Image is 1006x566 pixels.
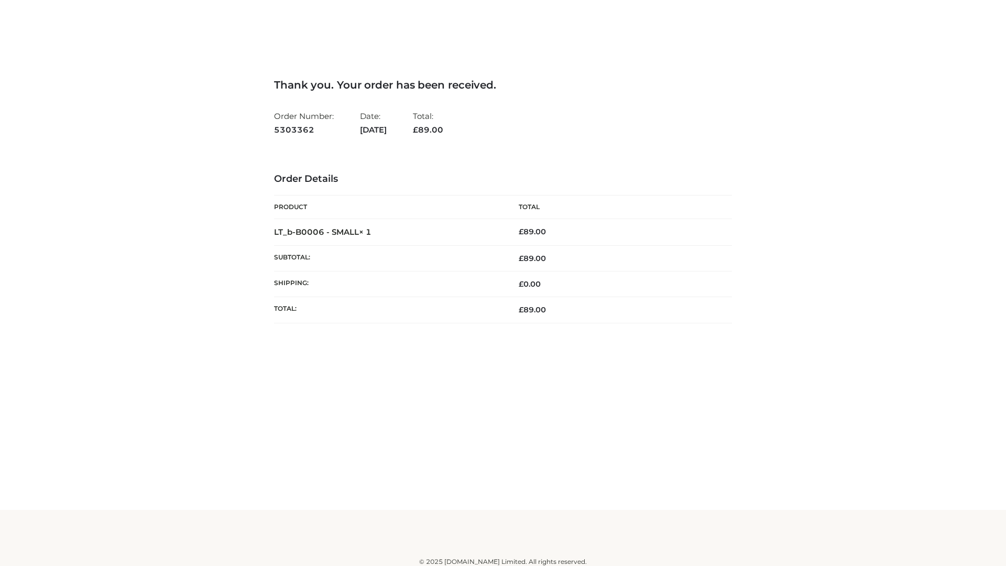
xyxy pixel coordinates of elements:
[519,305,523,314] span: £
[413,125,418,135] span: £
[519,227,546,236] bdi: 89.00
[360,107,387,139] li: Date:
[274,195,503,219] th: Product
[274,107,334,139] li: Order Number:
[359,227,371,237] strong: × 1
[519,279,541,289] bdi: 0.00
[413,125,443,135] span: 89.00
[360,123,387,137] strong: [DATE]
[413,107,443,139] li: Total:
[503,195,732,219] th: Total
[274,227,371,237] strong: LT_b-B0006 - SMALL
[274,123,334,137] strong: 5303362
[274,245,503,271] th: Subtotal:
[519,254,546,263] span: 89.00
[519,254,523,263] span: £
[519,305,546,314] span: 89.00
[274,79,732,91] h3: Thank you. Your order has been received.
[519,227,523,236] span: £
[274,297,503,323] th: Total:
[274,271,503,297] th: Shipping:
[519,279,523,289] span: £
[274,173,732,185] h3: Order Details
